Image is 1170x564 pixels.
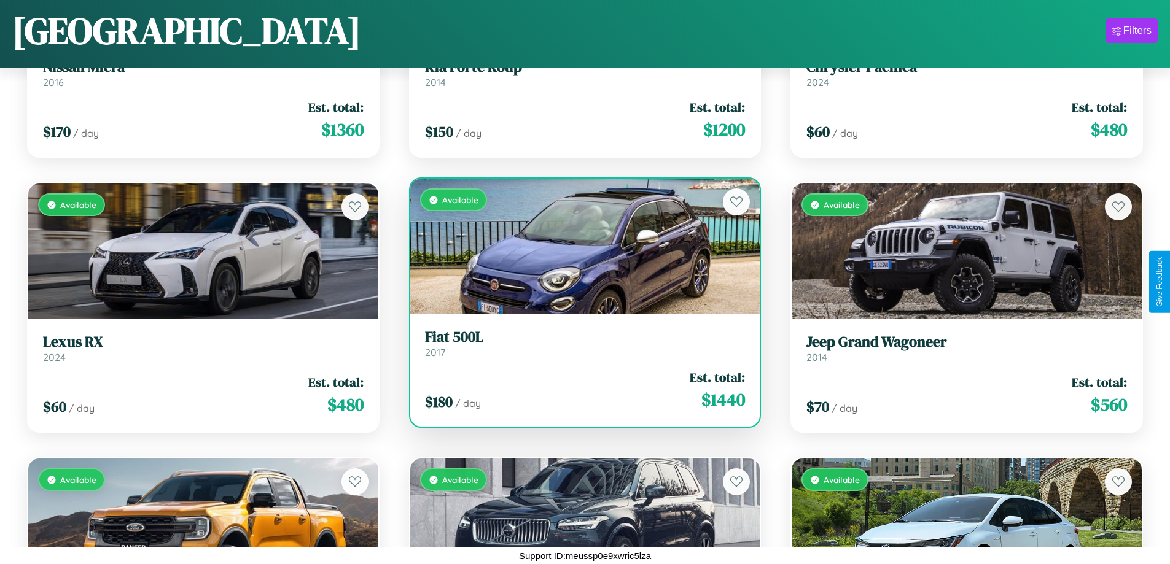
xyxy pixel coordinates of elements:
h3: Fiat 500L [425,328,746,346]
a: Chrysler Pacifica2024 [806,58,1127,88]
span: Est. total: [1072,373,1127,391]
span: / day [455,397,481,409]
span: / day [832,127,858,139]
span: Available [60,474,96,485]
a: Jeep Grand Wagoneer2014 [806,333,1127,363]
span: Est. total: [308,98,364,116]
span: / day [73,127,99,139]
span: $ 480 [1091,117,1127,142]
span: Available [442,474,478,485]
span: $ 180 [425,392,453,412]
a: Kia Forte Koup2014 [425,58,746,88]
span: / day [456,127,482,139]
span: $ 560 [1091,392,1127,417]
a: Nissan Micra2016 [43,58,364,88]
span: Available [824,474,860,485]
span: / day [69,402,95,414]
div: Give Feedback [1155,257,1164,307]
span: 2024 [43,351,66,363]
span: Available [442,195,478,205]
span: $ 1360 [321,117,364,142]
a: Lexus RX2024 [43,333,364,363]
span: 2017 [425,346,445,358]
span: Est. total: [308,373,364,391]
span: Est. total: [1072,98,1127,116]
h3: Lexus RX [43,333,364,351]
span: / day [832,402,857,414]
span: Est. total: [690,98,745,116]
span: $ 1200 [703,117,745,142]
span: $ 150 [425,122,453,142]
h3: Jeep Grand Wagoneer [806,333,1127,351]
span: 2024 [806,76,829,88]
div: Filters [1123,25,1152,37]
a: Fiat 500L2017 [425,328,746,358]
span: $ 60 [43,396,66,417]
span: 2014 [425,76,446,88]
span: $ 70 [806,396,829,417]
span: $ 60 [806,122,830,142]
span: Available [60,199,96,210]
span: Est. total: [690,368,745,386]
span: $ 170 [43,122,71,142]
span: Available [824,199,860,210]
button: Filters [1106,18,1158,43]
span: $ 1440 [701,387,745,412]
span: $ 480 [327,392,364,417]
span: 2014 [806,351,827,363]
h1: [GEOGRAPHIC_DATA] [12,6,361,56]
span: 2016 [43,76,64,88]
p: Support ID: meussp0e9xwric5lza [519,547,651,564]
